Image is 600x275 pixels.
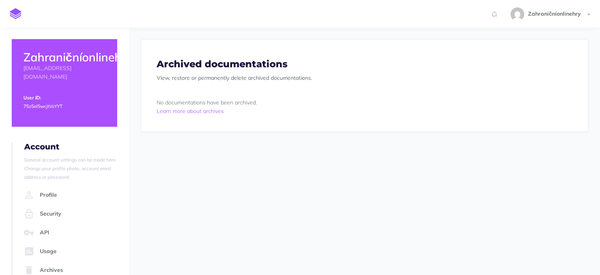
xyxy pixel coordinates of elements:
[10,8,21,19] img: logo-mark.svg
[24,142,117,151] h4: Account
[22,186,117,205] a: Profile
[23,64,105,81] p: [EMAIL_ADDRESS][DOMAIN_NAME]
[22,205,117,223] a: Security
[157,107,572,115] a: Learn more about archives
[23,51,105,64] h2: Zahraničníonlinehry
[22,242,117,261] a: Usage
[24,157,116,180] small: General account settings can be made here. Change your profile photo, account email address or pa...
[524,10,585,17] span: Zahraničníonlinehry
[23,103,62,109] small: 75z5eI5wcjtVsYYT
[22,223,117,242] a: API
[157,59,572,69] h3: Archived documentations
[23,95,41,101] small: User ID:
[141,83,588,131] div: No documentations have been archived.
[157,74,572,82] p: View, restore or permanently delete archived documentations.
[511,7,524,21] img: 02f067bc02a4e769c0fc1d4639bc8a05.jpg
